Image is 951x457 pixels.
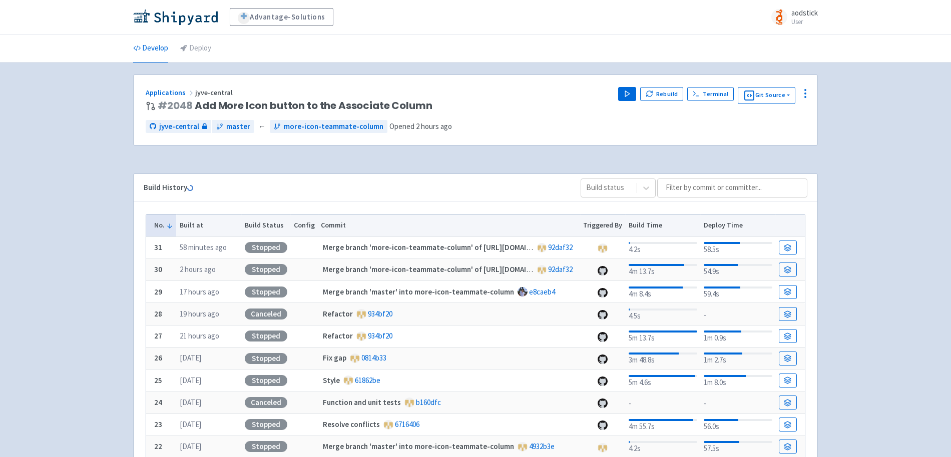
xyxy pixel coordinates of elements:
div: Stopped [245,441,287,452]
button: No. [154,220,173,230]
a: Build Details [779,417,797,431]
div: 57.5s [704,439,772,454]
a: 92daf32 [548,242,573,252]
span: master [226,121,250,132]
strong: Style [323,375,340,385]
div: Build History [144,182,565,193]
a: Develop [133,34,168,62]
time: 21 hours ago [180,331,219,340]
a: 934bf20 [368,331,392,340]
a: Deploy [180,34,211,62]
div: 5m 4.6s [629,373,697,388]
time: [DATE] [180,397,201,407]
div: 5m 13.7s [629,328,697,344]
b: 31 [154,242,162,252]
b: 29 [154,287,162,296]
strong: Refactor [323,331,353,340]
strong: Merge branch 'master' into more-icon-teammate-column [323,287,514,296]
div: Stopped [245,286,287,297]
button: Play [618,87,636,101]
div: 56.0s [704,417,772,432]
div: Stopped [245,264,287,275]
button: Git Source [738,87,795,104]
div: - [704,307,772,321]
div: 1m 2.7s [704,350,772,366]
a: aodstick User [765,9,818,25]
a: Build Details [779,240,797,254]
a: 61862be [355,375,380,385]
strong: Function and unit tests [323,397,401,407]
th: Triggered By [580,214,626,236]
time: [DATE] [180,419,201,429]
a: e8caeb4 [529,287,555,296]
div: 4m 55.7s [629,417,697,432]
div: Stopped [245,353,287,364]
b: 30 [154,264,162,274]
strong: Merge branch 'more-icon-teammate-column' of [URL][DOMAIN_NAME] into more-icon-teammate-column [323,242,673,252]
div: 59.4s [704,284,772,300]
button: Rebuild [640,87,683,101]
div: Stopped [245,419,287,430]
strong: Fix gap [323,353,346,362]
span: Opened [389,121,452,131]
a: Build Details [779,395,797,409]
th: Build Time [625,214,700,236]
img: Shipyard logo [133,9,218,25]
small: User [791,18,818,25]
span: jyve-central [159,121,199,132]
div: Canceled [245,397,287,408]
div: - [629,396,697,409]
span: ← [258,121,266,132]
div: 1m 0.9s [704,328,772,344]
input: Filter by commit or committer... [657,178,807,197]
a: Build Details [779,351,797,365]
strong: Resolve conflicts [323,419,380,429]
div: 54.9s [704,262,772,277]
strong: Merge branch 'more-icon-teammate-column' of [URL][DOMAIN_NAME] into more-icon-teammate-column [323,264,673,274]
a: 934bf20 [368,309,392,318]
div: 4.5s [629,306,697,322]
th: Build Status [241,214,290,236]
a: master [212,120,254,133]
a: Build Details [779,329,797,343]
a: Terminal [687,87,734,101]
a: Build Details [779,439,797,453]
b: 26 [154,353,162,362]
a: more-icon-teammate-column [270,120,387,133]
th: Built at [176,214,241,236]
a: 6716406 [395,419,419,429]
span: more-icon-teammate-column [284,121,383,132]
b: 28 [154,309,162,318]
div: Stopped [245,242,287,253]
time: 19 hours ago [180,309,219,318]
div: Canceled [245,308,287,319]
time: [DATE] [180,375,201,385]
time: 2 hours ago [416,121,452,131]
time: [DATE] [180,353,201,362]
a: b160dfc [416,397,441,407]
a: 0814b33 [361,353,386,362]
strong: Refactor [323,309,353,318]
time: [DATE] [180,441,201,451]
strong: Merge branch 'master' into more-icon-teammate-column [323,441,514,451]
b: 27 [154,331,162,340]
div: - [704,396,772,409]
b: 22 [154,441,162,451]
div: 4m 8.4s [629,284,697,300]
div: 4.2s [629,240,697,255]
a: Build Details [779,373,797,387]
a: Advantage-Solutions [230,8,333,26]
a: 4932b3e [529,441,555,451]
div: 4.2s [629,439,697,454]
time: 58 minutes ago [180,242,227,252]
div: 3m 48.8s [629,350,697,366]
a: Build Details [779,285,797,299]
a: #2048 [158,98,193,112]
span: aodstick [791,8,818,17]
div: 4m 13.7s [629,262,697,277]
th: Config [290,214,318,236]
th: Deploy Time [700,214,775,236]
a: Build Details [779,262,797,276]
div: Stopped [245,330,287,341]
time: 17 hours ago [180,287,219,296]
